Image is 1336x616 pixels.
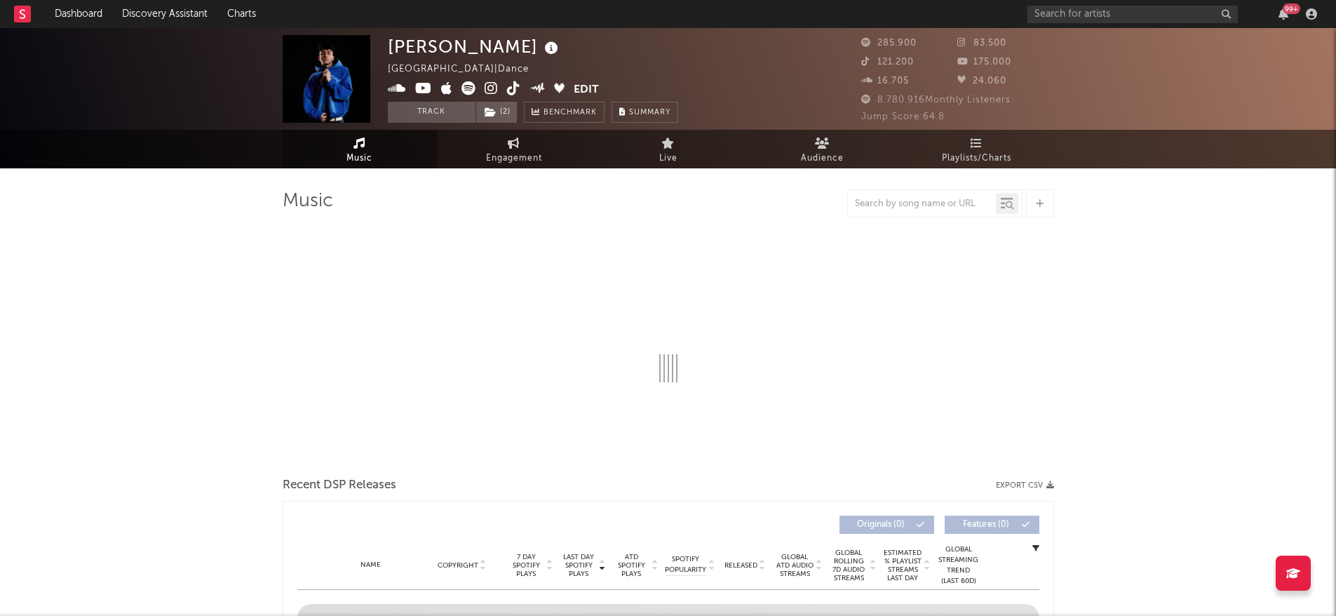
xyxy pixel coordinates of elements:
span: Recent DSP Releases [283,477,396,494]
span: 121.200 [861,58,914,67]
input: Search by song name or URL [848,199,996,210]
span: Estimated % Playlist Streams Last Day [884,549,922,582]
span: Playlists/Charts [942,150,1011,167]
span: Engagement [486,150,542,167]
span: Spotify Popularity [665,554,706,575]
span: Global ATD Audio Streams [776,553,814,578]
button: Features(0) [945,516,1039,534]
span: Last Day Spotify Plays [560,553,598,578]
div: [PERSON_NAME] [388,35,562,58]
span: Summary [629,109,670,116]
span: Released [724,561,757,570]
span: 8.780.916 Monthly Listeners [861,95,1011,105]
button: Originals(0) [839,516,934,534]
span: 285.900 [861,39,917,48]
span: Features ( 0 ) [954,521,1018,529]
div: 99 + [1283,4,1300,14]
a: Engagement [437,130,591,168]
span: Jump Score: 64.8 [861,112,945,121]
span: ( 2 ) [475,102,518,123]
span: Live [659,150,677,167]
div: [GEOGRAPHIC_DATA] | Dance [388,61,545,78]
button: Track [388,102,475,123]
button: (2) [476,102,517,123]
div: Global Streaming Trend (Last 60D) [938,544,980,587]
span: Copyright [438,561,478,570]
span: Originals ( 0 ) [849,521,913,529]
span: 83.500 [957,39,1006,48]
button: Summary [612,102,678,123]
button: Export CSV [996,481,1054,490]
span: ATD Spotify Plays [613,553,650,578]
span: 16.705 [861,76,909,86]
button: 99+ [1278,8,1288,20]
div: Name [325,560,417,570]
span: 175.000 [957,58,1011,67]
span: Global Rolling 7D Audio Streams [830,549,868,582]
span: Audience [801,150,844,167]
button: Edit [574,81,599,99]
a: Live [591,130,745,168]
span: 7 Day Spotify Plays [508,553,545,578]
input: Search for artists [1027,6,1238,23]
span: 24.060 [957,76,1006,86]
a: Playlists/Charts [900,130,1054,168]
a: Music [283,130,437,168]
a: Benchmark [524,102,605,123]
a: Audience [745,130,900,168]
span: Benchmark [544,105,597,121]
span: Music [346,150,372,167]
